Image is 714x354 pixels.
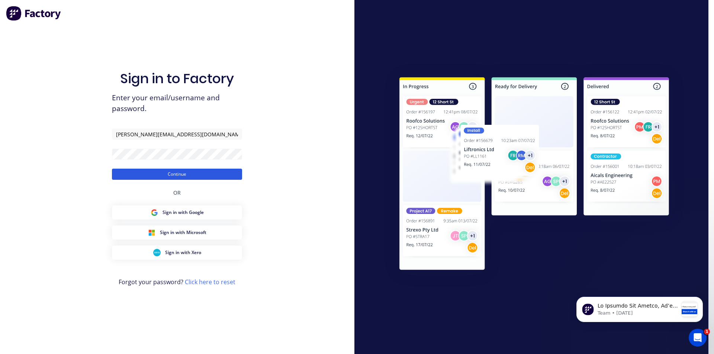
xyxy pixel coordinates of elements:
[153,249,161,256] img: Xero Sign in
[6,6,62,21] img: Factory
[112,225,242,240] button: Microsoft Sign inSign in with Microsoft
[32,28,113,35] p: Message from Team, sent 3w ago
[120,71,234,87] h1: Sign in to Factory
[112,246,242,260] button: Xero Sign inSign in with Xero
[112,92,242,114] span: Enter your email/username and password.
[112,169,242,180] button: Continue
[689,329,707,347] iframe: Intercom live chat
[119,277,235,286] span: Forgot your password?
[160,229,206,236] span: Sign in with Microsoft
[148,229,155,236] img: Microsoft Sign in
[163,209,204,216] span: Sign in with Google
[151,209,158,216] img: Google Sign in
[565,282,714,334] iframe: Intercom notifications message
[185,278,235,286] a: Click here to reset
[173,180,181,205] div: OR
[165,249,201,256] span: Sign in with Xero
[112,205,242,220] button: Google Sign inSign in with Google
[704,329,710,335] span: 1
[112,129,242,140] input: Email/Username
[383,62,685,288] img: Sign in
